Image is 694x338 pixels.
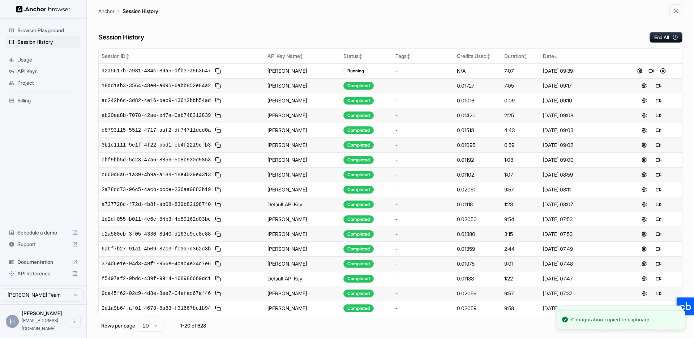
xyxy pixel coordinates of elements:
div: - [395,305,451,312]
div: Completed [343,156,374,164]
div: Completed [343,260,374,268]
span: hung@zalos.io [22,318,58,331]
div: 9:54 [504,216,537,223]
div: Completed [343,275,374,283]
div: Completed [343,82,374,90]
div: 0.02059 [457,305,498,312]
span: Session History [17,38,78,46]
span: cbf9bb5d-5c23-47a6-8856-508b930d9853 [102,156,211,164]
div: - [395,127,451,134]
span: ↕ [524,54,528,59]
div: - [395,245,451,253]
div: 4:43 [504,127,537,134]
div: Configuration copied to clipboard [571,316,650,324]
div: 7:05 [504,82,537,89]
div: 0.01513 [457,127,498,134]
td: [PERSON_NAME] [265,138,340,152]
div: 9:57 [504,290,537,297]
div: Completed [343,126,374,134]
div: [DATE] 09:17 [543,82,618,89]
div: 1:22 [504,275,537,282]
div: Project [6,77,81,89]
div: - [395,112,451,119]
div: Session History [6,36,81,48]
div: Completed [343,230,374,238]
div: H [6,315,19,328]
div: 9:01 [504,260,537,267]
div: 2:44 [504,245,537,253]
div: - [395,141,451,149]
span: 1d2df055-b011-4e6e-84b3-4e59162d03bc [102,216,211,223]
div: Support [6,238,81,250]
div: [DATE] 09:02 [543,141,618,149]
div: Credits Used [457,52,498,60]
div: - [395,231,451,238]
div: [DATE] 08:11 [543,186,618,193]
td: [PERSON_NAME] [265,167,340,182]
span: 6abf7b27-91a1-4b09-87c3-fc3a7d362d3b [102,245,211,253]
td: [PERSON_NAME] [265,227,340,241]
div: - [395,82,451,89]
div: Browser Playground [6,25,81,36]
span: 18dd1ab3-3564-48e0-a095-6abb852e84a2 [102,82,211,89]
td: [PERSON_NAME] [265,78,340,93]
span: f5497af2-9bdc-439f-9914-168986669dc1 [102,275,211,282]
div: N/A [457,67,498,75]
div: API Keys [6,66,81,77]
div: Completed [343,186,374,194]
div: [DATE] 07:49 [543,245,618,253]
div: [DATE] 09:00 [543,156,618,164]
div: Tags [395,52,451,60]
td: [PERSON_NAME] [265,108,340,123]
div: 1-20 of 628 [175,322,211,329]
span: ↕ [125,54,129,59]
div: [DATE] 07:48 [543,260,618,267]
h6: Session History [98,32,144,43]
button: End All [650,32,682,43]
button: Close toast [554,308,562,315]
span: ab20ea8b-7078-42ae-b47a-0ab748312839 [102,112,211,119]
div: Completed [343,171,374,179]
td: [PERSON_NAME] [265,286,340,301]
div: Status [343,52,390,60]
span: 374d6e1e-94d3-49f1-966e-4cac4e34c7e6 [102,260,211,267]
div: - [395,275,451,282]
div: - [395,171,451,178]
span: API Reference [17,270,69,277]
td: [PERSON_NAME] [265,152,340,167]
div: Billing [6,95,81,106]
div: [DATE] 08:07 [543,201,618,208]
div: Documentation [6,256,81,268]
div: 9:58 [504,305,537,312]
div: 0.01102 [457,171,498,178]
td: [PERSON_NAME] [265,256,340,271]
div: Completed [343,215,374,223]
td: [PERSON_NAME] [265,241,340,256]
span: Documentation [17,258,69,266]
div: - [395,201,451,208]
div: 0.02050 [457,216,498,223]
div: - [395,97,451,104]
span: Support [17,241,69,248]
span: a2a5617b-a981-484c-89a5-dfb37a963647 [102,67,211,75]
div: Completed [343,141,374,149]
div: 0.01016 [457,97,498,104]
div: 0.01727 [457,82,498,89]
div: Duration [504,52,537,60]
div: [DATE] 09:39 [543,67,618,75]
div: 0.01420 [457,112,498,119]
span: c660d8a6-1a39-4b9a-a188-18e4039e4313 [102,171,211,178]
div: [DATE] 09:03 [543,127,618,134]
span: 9ca45f62-02c9-4d8e-8ee7-04efac67af46 [102,290,211,297]
div: 1:23 [504,201,537,208]
div: 0.01118 [457,201,498,208]
span: Schedule a demo [17,229,69,236]
div: 0.01359 [457,245,498,253]
span: Project [17,79,78,86]
span: Usage [17,56,78,63]
span: ↕ [359,54,362,59]
div: 0.01975 [457,260,498,267]
div: - [395,216,451,223]
div: 0:59 [504,141,537,149]
div: 2:25 [504,112,537,119]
